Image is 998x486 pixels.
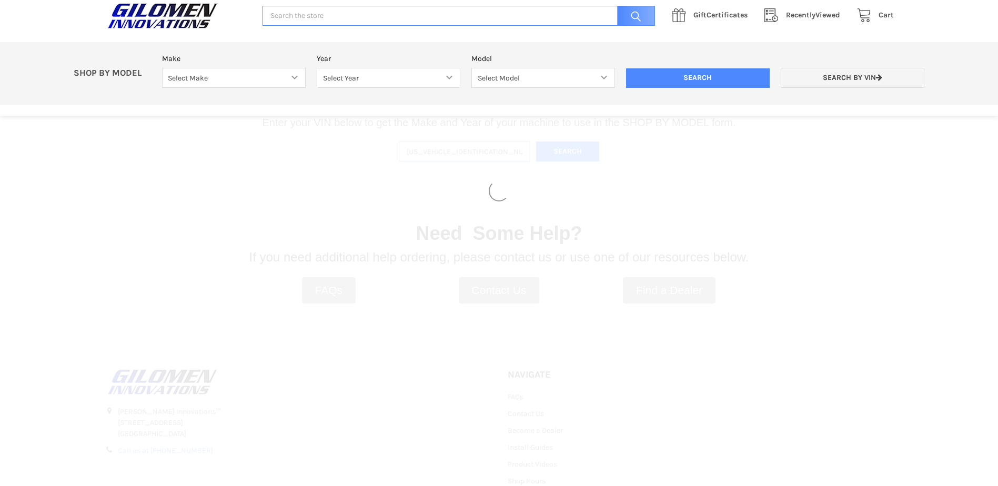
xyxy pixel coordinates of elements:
input: Search [612,6,655,26]
span: Viewed [786,11,840,19]
a: Cart [851,9,894,22]
span: Recently [786,11,815,19]
input: Search [626,68,770,88]
img: GILOMEN INNOVATIONS [105,3,220,29]
span: Gift [693,11,707,19]
a: Search by VIN [781,68,924,88]
p: SHOP BY MODEL [68,68,157,79]
a: GiftCertificates [666,9,759,22]
label: Make [162,53,306,64]
label: Model [471,53,615,64]
input: Search the store [263,6,655,26]
label: Year [317,53,460,64]
span: Cart [879,11,894,19]
span: Certificates [693,11,748,19]
a: RecentlyViewed [759,9,851,22]
a: GILOMEN INNOVATIONS [105,3,251,29]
